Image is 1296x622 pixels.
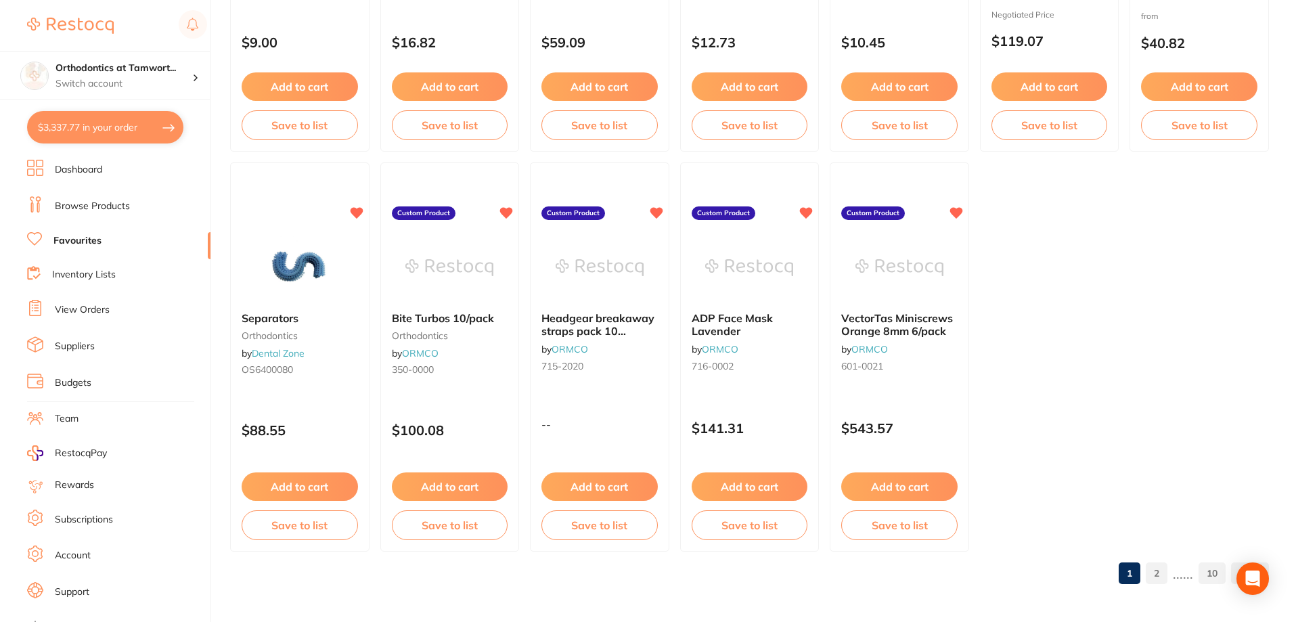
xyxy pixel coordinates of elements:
[27,445,43,461] img: RestocqPay
[242,363,293,376] span: OS6400080
[541,206,605,220] label: Custom Product
[692,472,808,501] button: Add to cart
[841,312,958,337] b: VectorTas Miniscrews Orange 8mm 6/pack
[1141,35,1257,51] p: $40.82
[991,110,1108,140] button: Save to list
[541,360,583,372] span: 715-2020
[541,510,658,540] button: Save to list
[242,110,358,140] button: Save to list
[1141,110,1257,140] button: Save to list
[851,343,888,355] a: ORMCO
[855,234,943,301] img: VectorTas Miniscrews Orange 8mm 6/pack
[55,513,113,527] a: Subscriptions
[541,343,588,355] span: by
[991,72,1108,101] button: Add to cart
[55,549,91,562] a: Account
[55,77,192,91] p: Switch account
[705,234,793,301] img: ADP Face Mask Lavender
[692,72,808,101] button: Add to cart
[692,510,808,540] button: Save to list
[702,343,738,355] a: ORMCO
[841,35,958,50] p: $10.45
[27,10,114,41] a: Restocq Logo
[242,35,358,50] p: $9.00
[991,10,1108,20] small: Negotiated Price
[27,18,114,34] img: Restocq Logo
[392,472,508,501] button: Add to cart
[1199,560,1226,587] a: 10
[27,111,183,143] button: $3,337.77 in your order
[242,422,358,438] p: $88.55
[252,347,305,359] a: Dental Zone
[692,343,738,355] span: by
[242,311,298,325] span: Separators
[841,206,905,220] label: Custom Product
[392,347,439,359] span: by
[692,312,808,337] b: ADP Face Mask Lavender
[55,412,79,426] a: Team
[841,110,958,140] button: Save to list
[841,420,958,436] p: $543.57
[692,420,808,436] p: $141.31
[541,110,658,140] button: Save to list
[1173,566,1193,581] p: ......
[841,343,888,355] span: by
[242,510,358,540] button: Save to list
[692,35,808,50] p: $12.73
[55,163,102,177] a: Dashboard
[841,510,958,540] button: Save to list
[841,360,883,372] span: 601-0021
[841,472,958,501] button: Add to cart
[27,445,107,461] a: RestocqPay
[392,510,508,540] button: Save to list
[405,234,493,301] img: Bite Turbos 10/pack
[841,72,958,101] button: Add to cart
[392,206,455,220] label: Custom Product
[1141,72,1257,101] button: Add to cart
[556,234,644,301] img: Headgear breakaway straps pack 10 10/pack
[242,330,358,341] small: Orthodontics
[692,110,808,140] button: Save to list
[392,72,508,101] button: Add to cart
[55,340,95,353] a: Suppliers
[55,62,192,75] h4: Orthodontics at Tamworth
[541,72,658,101] button: Add to cart
[841,311,953,337] span: VectorTas Miniscrews Orange 8mm 6/pack
[392,330,508,341] small: orthodontics
[53,234,102,248] a: Favourites
[402,347,439,359] a: ORMCO
[541,312,658,337] b: Headgear breakaway straps pack 10 10/pack
[1119,560,1140,587] a: 1
[692,360,734,372] span: 716-0002
[392,363,434,376] span: 350-0000
[392,35,508,50] p: $16.82
[1141,11,1159,21] span: from
[1236,562,1269,595] div: Open Intercom Messenger
[55,585,89,599] a: Support
[392,311,494,325] span: Bite Turbos 10/pack
[256,234,344,301] img: Separators
[1146,560,1167,587] a: 2
[541,472,658,501] button: Add to cart
[531,418,669,430] div: --
[55,479,94,492] a: Rewards
[55,376,91,390] a: Budgets
[242,347,305,359] span: by
[55,200,130,213] a: Browse Products
[692,311,773,337] span: ADP Face Mask Lavender
[242,72,358,101] button: Add to cart
[692,206,755,220] label: Custom Product
[242,312,358,324] b: Separators
[392,312,508,324] b: Bite Turbos 10/pack
[541,35,658,50] p: $59.09
[991,33,1108,49] p: $119.07
[392,422,508,438] p: $100.08
[242,472,358,501] button: Add to cart
[52,268,116,282] a: Inventory Lists
[392,110,508,140] button: Save to list
[55,447,107,460] span: RestocqPay
[21,62,48,89] img: Orthodontics at Tamworth
[55,303,110,317] a: View Orders
[541,311,654,350] span: Headgear breakaway straps pack 10 10/pack
[552,343,588,355] a: ORMCO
